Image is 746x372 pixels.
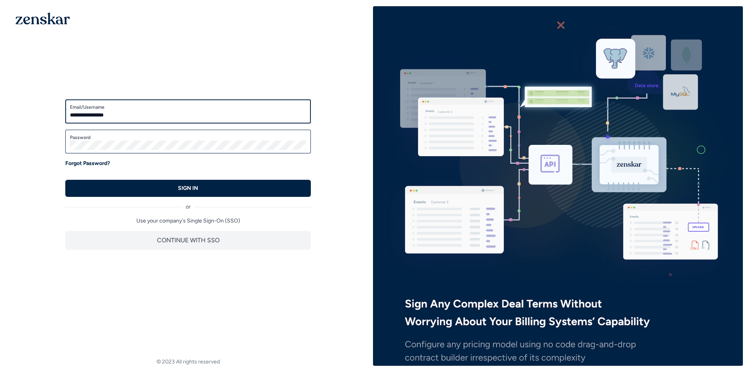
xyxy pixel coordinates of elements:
a: Forgot Password? [65,160,110,167]
p: Use your company's Single Sign-On (SSO) [65,217,311,225]
footer: © 2023 All rights reserved [3,358,373,366]
label: Email/Username [70,104,306,110]
button: SIGN IN [65,180,311,197]
button: CONTINUE WITH SSO [65,231,311,250]
label: Password [70,134,306,141]
div: or [65,197,311,211]
img: 1OGAJ2xQqyY4LXKgY66KYq0eOWRCkrZdAb3gUhuVAqdWPZE9SRJmCz+oDMSn4zDLXe31Ii730ItAGKgCKgCCgCikA4Av8PJUP... [16,12,70,24]
p: SIGN IN [178,184,198,192]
